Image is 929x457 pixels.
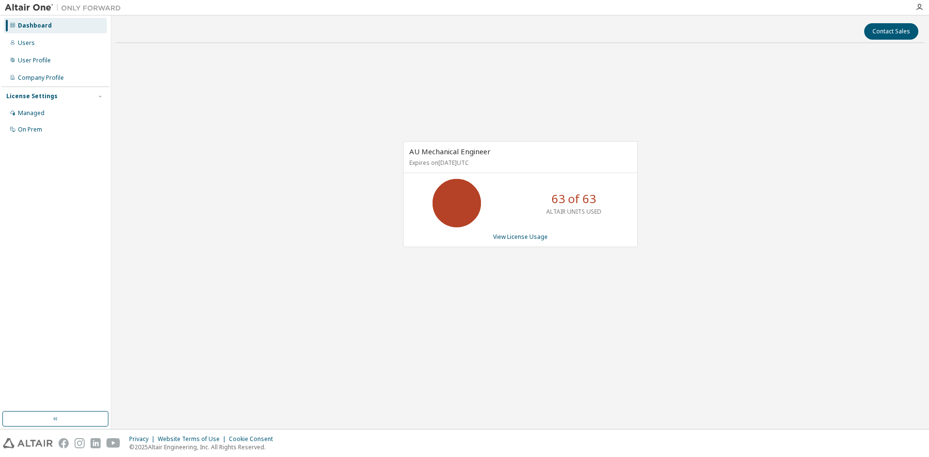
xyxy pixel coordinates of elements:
button: Contact Sales [864,23,918,40]
div: On Prem [18,126,42,133]
span: AU Mechanical Engineer [409,147,491,156]
img: facebook.svg [59,438,69,448]
div: Dashboard [18,22,52,29]
img: youtube.svg [106,438,120,448]
a: View License Usage [493,233,548,241]
div: Company Profile [18,74,64,82]
div: Website Terms of Use [158,435,229,443]
p: © 2025 Altair Engineering, Inc. All Rights Reserved. [129,443,279,451]
div: Privacy [129,435,158,443]
div: License Settings [6,92,58,100]
p: 63 of 63 [552,191,596,207]
p: ALTAIR UNITS USED [546,207,601,216]
img: instagram.svg [75,438,85,448]
div: Users [18,39,35,47]
img: altair_logo.svg [3,438,53,448]
div: Managed [18,109,45,117]
img: linkedin.svg [90,438,101,448]
p: Expires on [DATE] UTC [409,159,629,167]
div: User Profile [18,57,51,64]
div: Cookie Consent [229,435,279,443]
img: Altair One [5,3,126,13]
